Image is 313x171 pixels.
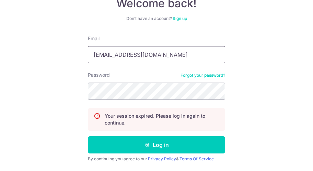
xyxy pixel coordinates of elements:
[88,16,225,21] div: Don’t have an account?
[148,156,176,161] a: Privacy Policy
[179,156,214,161] a: Terms Of Service
[88,136,225,153] button: Log in
[88,46,225,63] input: Enter your Email
[173,16,187,21] a: Sign up
[181,73,225,78] a: Forgot your password?
[88,72,110,78] label: Password
[88,156,225,162] div: By continuing you agree to our &
[88,35,100,42] label: Email
[105,113,219,126] p: Your session expired. Please log in again to continue.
